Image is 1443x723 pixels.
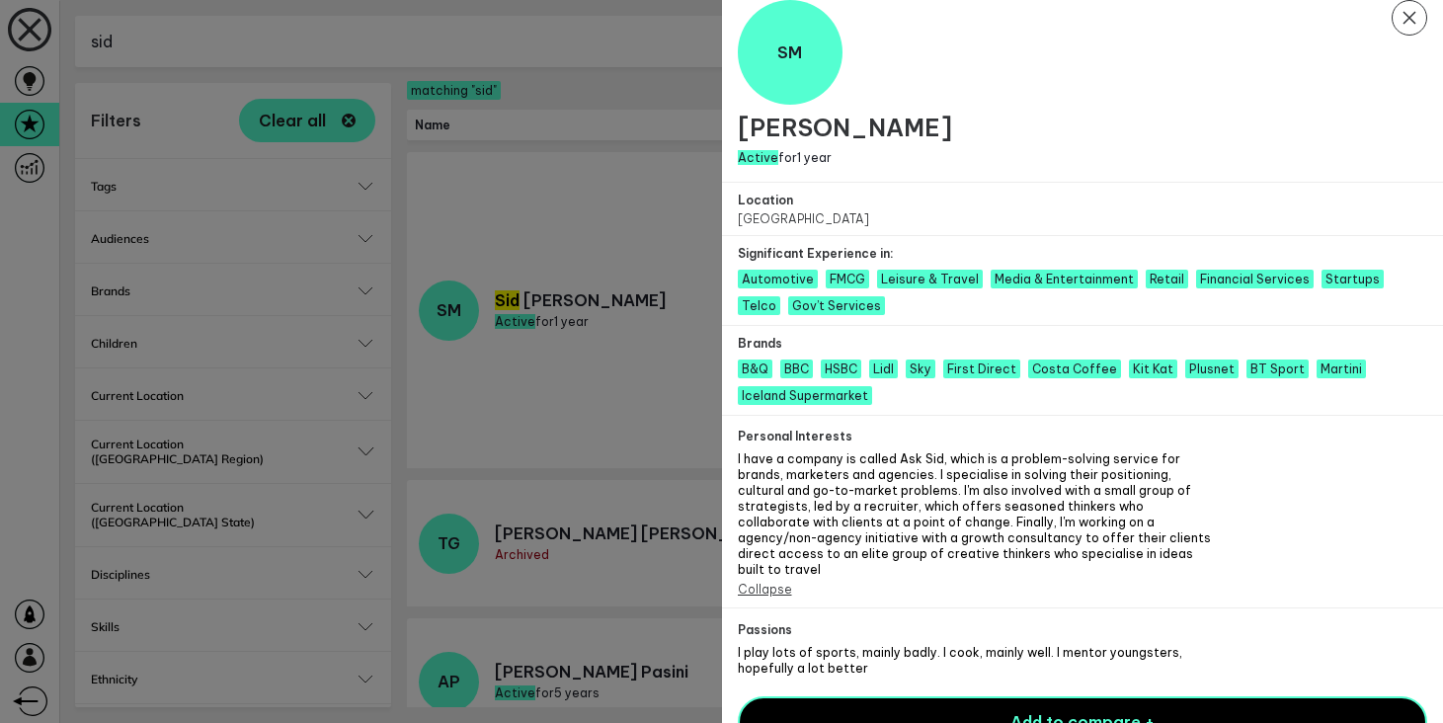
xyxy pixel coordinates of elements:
span: Kit Kat [1129,360,1177,378]
span: BT Sport [1246,360,1309,378]
span: SM [777,42,802,62]
h2: Personal Interests [738,429,1212,443]
span: I play lots of sports, mainly badly. I cook, mainly well. I mentor youngsters, hopefully a lot be... [738,645,1182,676]
span: Lidl [869,360,898,378]
span: First Direct [943,360,1020,378]
span: Iceland Supermarket [738,386,872,405]
span: Leisure & Travel [877,270,983,288]
h2: Passions [738,622,1212,637]
h2: Significant Experience in: [738,246,1428,261]
h2: Location [738,193,1082,207]
span: Automotive [738,270,818,288]
span: Telco [738,296,780,315]
span: Martini [1317,360,1366,378]
span: HSBC [821,360,861,378]
span: Plusnet [1185,360,1239,378]
span: Startups [1322,270,1384,288]
button: Collapse [738,582,792,597]
span: FMCG [826,270,869,288]
span: for 1 year [738,150,832,165]
span: BBC [780,360,813,378]
span: Media & Entertainment [991,270,1138,288]
h2: Brands [738,336,1428,351]
span: Gov’t Services [788,296,885,315]
span: Sky [906,360,935,378]
span: Retail [1146,270,1188,288]
h1: [PERSON_NAME] [738,113,1428,142]
p: [GEOGRAPHIC_DATA] [738,211,1082,226]
span: I have a company is called Ask Sid, which is a problem-solving service for brands, marketers and ... [738,451,1211,577]
span: Active [738,150,778,165]
span: Costa Coffee [1028,360,1121,378]
span: B&Q [738,360,772,378]
span: Financial Services [1196,270,1314,288]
